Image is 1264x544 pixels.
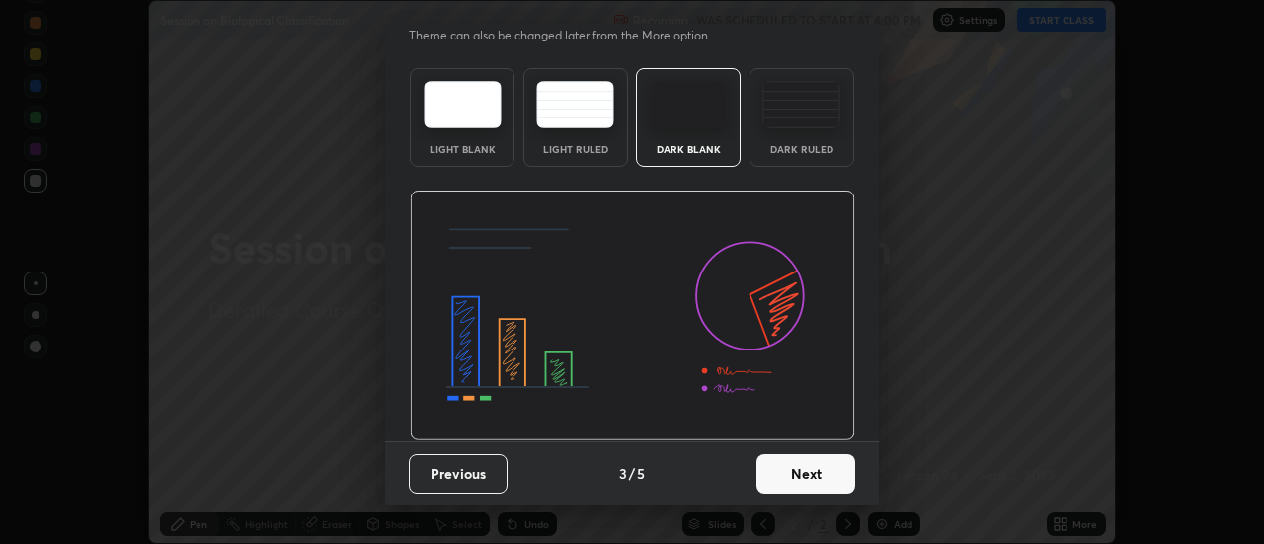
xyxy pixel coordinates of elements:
img: lightRuledTheme.5fabf969.svg [536,81,614,128]
button: Previous [409,454,508,494]
div: Dark Ruled [762,144,841,154]
img: darkTheme.f0cc69e5.svg [650,81,728,128]
div: Dark Blank [649,144,728,154]
img: lightTheme.e5ed3b09.svg [424,81,502,128]
h4: 3 [619,463,627,484]
h4: / [629,463,635,484]
p: Theme can also be changed later from the More option [409,27,729,44]
div: Light Ruled [536,144,615,154]
img: darkRuledTheme.de295e13.svg [762,81,840,128]
img: darkThemeBanner.d06ce4a2.svg [410,191,855,441]
button: Next [756,454,855,494]
div: Light Blank [423,144,502,154]
h4: 5 [637,463,645,484]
